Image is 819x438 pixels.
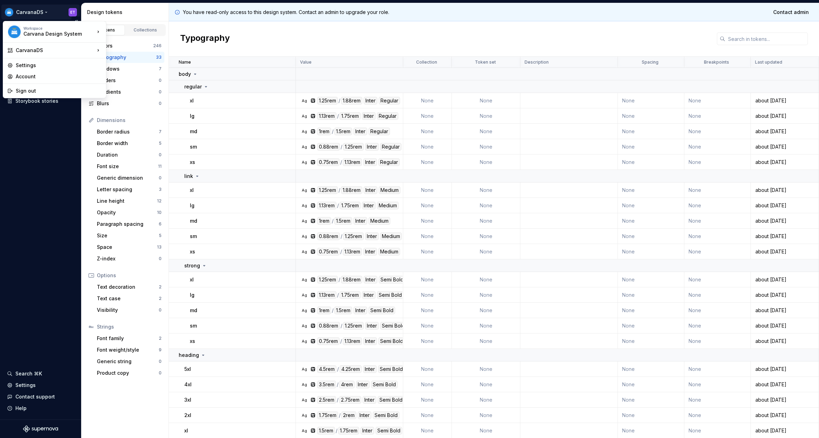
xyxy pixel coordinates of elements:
div: Account [16,73,102,80]
img: 385de8ec-3253-4064-8478-e9f485bb8188.png [8,26,21,38]
div: Sign out [16,87,102,94]
div: CarvanaDS [16,47,95,54]
div: Carvana Design System [23,30,83,37]
div: Workspace [23,26,95,30]
div: Settings [16,62,102,69]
